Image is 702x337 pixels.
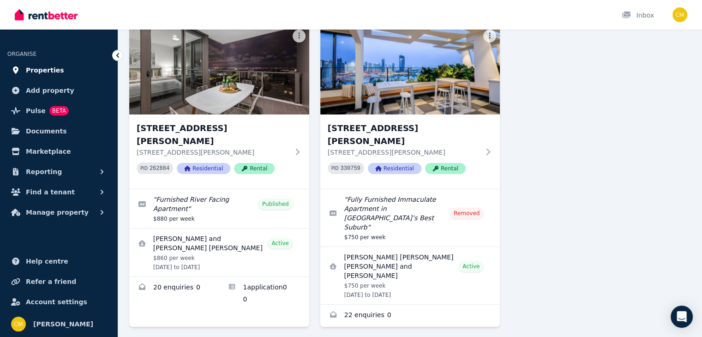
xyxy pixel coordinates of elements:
[177,163,230,174] span: Residential
[7,162,110,181] button: Reporting
[26,85,74,96] span: Add property
[33,319,93,330] span: [PERSON_NAME]
[671,306,693,328] div: Open Intercom Messenger
[320,247,500,304] a: View details for Rachel Emma Louise Cole and Liam Michael Cannon
[11,317,26,331] img: Chantelle Martin
[328,122,480,148] h3: [STREET_ADDRESS][PERSON_NAME]
[368,163,421,174] span: Residential
[7,293,110,311] a: Account settings
[7,122,110,140] a: Documents
[622,11,654,20] div: Inbox
[129,229,309,277] a: View details for Katriona Allen and Connor Moriarty
[26,187,75,198] span: Find a tenant
[7,81,110,100] a: Add property
[137,148,289,157] p: [STREET_ADDRESS][PERSON_NAME]
[26,126,67,137] span: Documents
[129,277,219,311] a: Enquiries for 1010/37 Mayne Road, Bowen Hills
[129,26,309,189] a: 1010/37 Mayne Road, Bowen Hills[STREET_ADDRESS][PERSON_NAME][STREET_ADDRESS][PERSON_NAME]PID 2628...
[331,166,339,171] small: PID
[293,30,306,42] button: More options
[7,272,110,291] a: Refer a friend
[15,8,78,22] img: RentBetter
[672,7,687,22] img: Chantelle Martin
[49,106,69,115] span: BETA
[26,105,46,116] span: Pulse
[7,203,110,222] button: Manage property
[7,183,110,201] button: Find a tenant
[483,30,496,42] button: More options
[320,305,500,327] a: Enquiries for 1303/49 Cordelia Street, South Brisbane
[26,146,71,157] span: Marketplace
[26,207,89,218] span: Manage property
[26,256,68,267] span: Help centre
[320,26,500,189] a: 1303/49 Cordelia Street, South Brisbane[STREET_ADDRESS][PERSON_NAME][STREET_ADDRESS][PERSON_NAME]...
[137,122,289,148] h3: [STREET_ADDRESS][PERSON_NAME]
[341,165,360,172] code: 330759
[26,166,62,177] span: Reporting
[425,163,466,174] span: Rental
[26,296,87,307] span: Account settings
[7,252,110,271] a: Help centre
[129,26,309,114] img: 1010/37 Mayne Road, Bowen Hills
[320,189,500,247] a: Edit listing: Fully Furnished Immaculate Apartment in Brisbane’s Best Suburb
[140,166,148,171] small: PID
[234,163,275,174] span: Rental
[219,277,309,311] a: Applications for 1010/37 Mayne Road, Bowen Hills
[320,26,500,114] img: 1303/49 Cordelia Street, South Brisbane
[26,276,76,287] span: Refer a friend
[129,189,309,228] a: Edit listing: Furnished River Facing Apartment
[7,51,36,57] span: ORGANISE
[150,165,169,172] code: 262884
[7,61,110,79] a: Properties
[7,142,110,161] a: Marketplace
[26,65,64,76] span: Properties
[328,148,480,157] p: [STREET_ADDRESS][PERSON_NAME]
[7,102,110,120] a: PulseBETA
